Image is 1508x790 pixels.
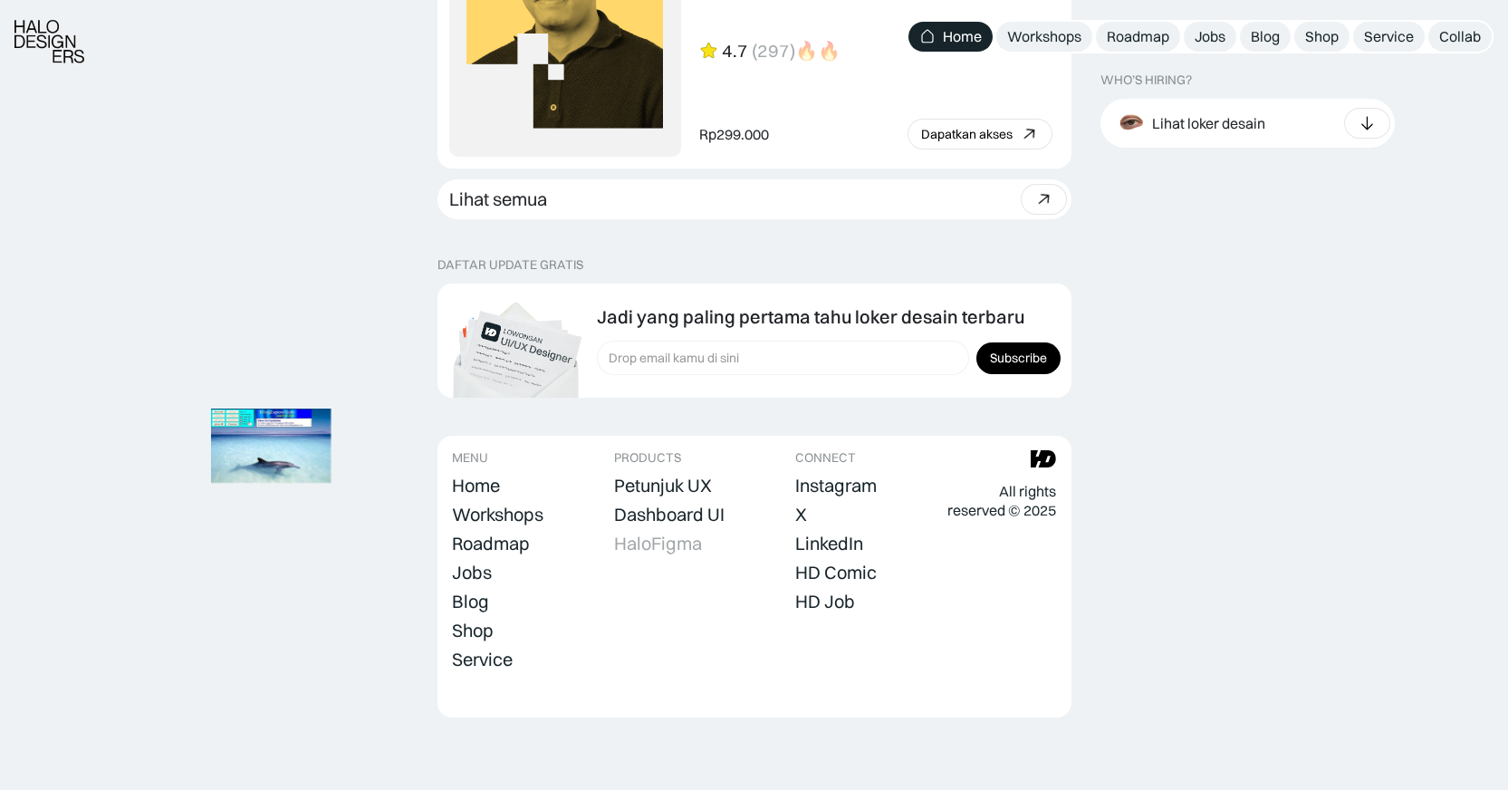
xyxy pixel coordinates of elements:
div: Shop [452,620,494,641]
div: Home [452,475,500,496]
a: HaloFigma [614,531,702,556]
div: Service [452,649,513,670]
div: MENU [452,450,488,466]
a: Instagram [795,473,877,498]
div: Roadmap [1107,27,1169,46]
div: CONNECT [795,450,856,466]
input: Subscribe [976,342,1061,374]
div: Home [943,27,982,46]
div: PRODUCTS [614,450,681,466]
div: Dapatkan akses [921,127,1013,142]
a: HD Job [795,589,855,614]
div: Blog [1251,27,1280,46]
div: HD Comic [795,562,877,583]
div: Rp299.000 [699,125,769,144]
a: HD Comic [795,560,877,585]
div: Service [1364,27,1414,46]
div: Lihat semua [449,188,547,210]
a: Roadmap [452,531,530,556]
div: HaloFigma [614,533,702,554]
div: Instagram [795,475,877,496]
div: WHO’S HIRING? [1100,72,1192,88]
a: Lihat semua [437,179,1071,219]
div: Dashboard UI [614,504,725,525]
div: HD Job [795,591,855,612]
div: Lihat loker desain [1152,113,1265,132]
div: Jobs [452,562,492,583]
form: Form Subscription [597,341,1061,375]
a: X [795,502,807,527]
a: Home [452,473,500,498]
div: Workshops [452,504,543,525]
a: LinkedIn [795,531,863,556]
a: Service [452,647,513,672]
a: Service [1353,22,1425,52]
div: Jobs [1195,27,1225,46]
a: Jobs [1184,22,1236,52]
div: Jadi yang paling pertama tahu loker desain terbaru [597,306,1024,328]
a: Blog [452,589,489,614]
a: Dapatkan akses [908,119,1052,149]
a: Jobs [452,560,492,585]
div: Collab [1439,27,1481,46]
a: Workshops [996,22,1092,52]
input: Drop email kamu di sini [597,341,969,375]
div: DAFTAR UPDATE GRATIS [437,257,583,273]
a: Shop [1294,22,1350,52]
a: Workshops [452,502,543,527]
div: Shop [1305,27,1339,46]
div: Petunjuk UX [614,475,712,496]
div: All rights reserved © 2025 [947,482,1056,520]
a: Collab [1428,22,1492,52]
a: Blog [1240,22,1291,52]
a: Roadmap [1096,22,1180,52]
a: Shop [452,618,494,643]
a: Dashboard UI [614,502,725,527]
div: Blog [452,591,489,612]
div: Workshops [1007,27,1081,46]
a: Petunjuk UX [614,473,712,498]
div: Roadmap [452,533,530,554]
a: Home [908,22,993,52]
div: LinkedIn [795,533,863,554]
div: X [795,504,807,525]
